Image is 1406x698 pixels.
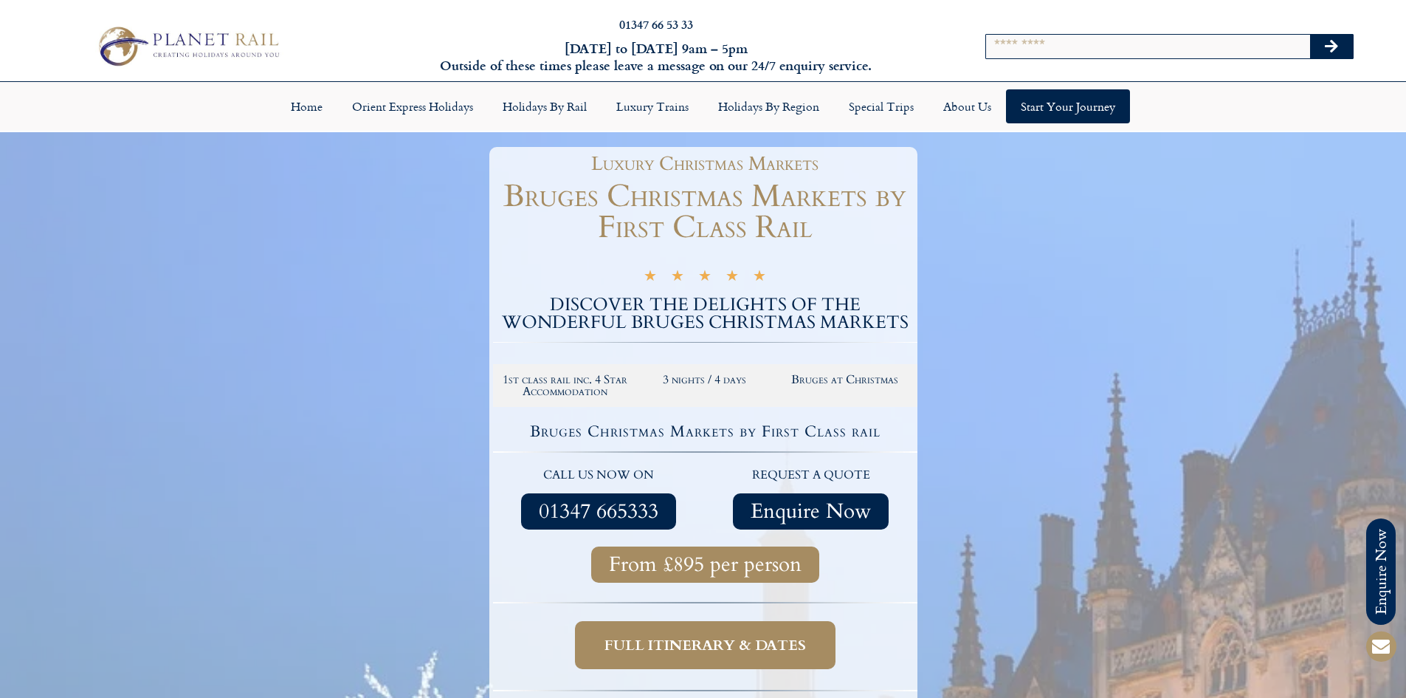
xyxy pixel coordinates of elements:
[733,493,889,530] a: Enquire Now
[493,181,917,243] h1: Bruges Christmas Markets by First Class Rail
[602,89,703,123] a: Luxury Trains
[493,296,917,332] h2: DISCOVER THE DELIGHTS OF THE WONDERFUL BRUGES CHRISTMAS MARKETS
[609,555,802,574] span: From £895 per person
[642,374,768,386] h2: 3 nights / 4 days
[1006,89,1130,123] a: Start your Journey
[575,621,835,669] a: Full itinerary & dates
[644,270,657,287] i: ★
[834,89,928,123] a: Special Trips
[644,267,766,287] div: 5/5
[7,89,1399,123] nav: Menu
[495,424,915,439] h4: Bruges Christmas Markets by First Class rail
[712,466,910,485] p: request a quote
[379,40,934,75] h6: [DATE] to [DATE] 9am – 5pm Outside of these times please leave a message on our 24/7 enquiry serv...
[91,22,284,69] img: Planet Rail Train Holidays Logo
[276,89,337,123] a: Home
[500,466,698,485] p: call us now on
[782,374,908,386] h2: Bruges at Christmas
[1310,35,1353,58] button: Search
[500,154,910,174] h1: Luxury Christmas Markets
[726,270,739,287] i: ★
[604,636,806,654] span: Full itinerary & dates
[671,270,684,287] i: ★
[751,502,871,521] span: Enquire Now
[619,16,693,32] a: 01347 66 53 33
[503,374,628,397] h2: 1st class rail inc. 4 Star Accommodation
[928,89,1006,123] a: About Us
[698,270,711,287] i: ★
[753,270,766,287] i: ★
[591,547,819,583] a: From £895 per person
[539,502,658,521] span: 01347 665333
[337,89,488,123] a: Orient Express Holidays
[521,493,676,530] a: 01347 665333
[703,89,834,123] a: Holidays by Region
[488,89,602,123] a: Holidays by Rail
